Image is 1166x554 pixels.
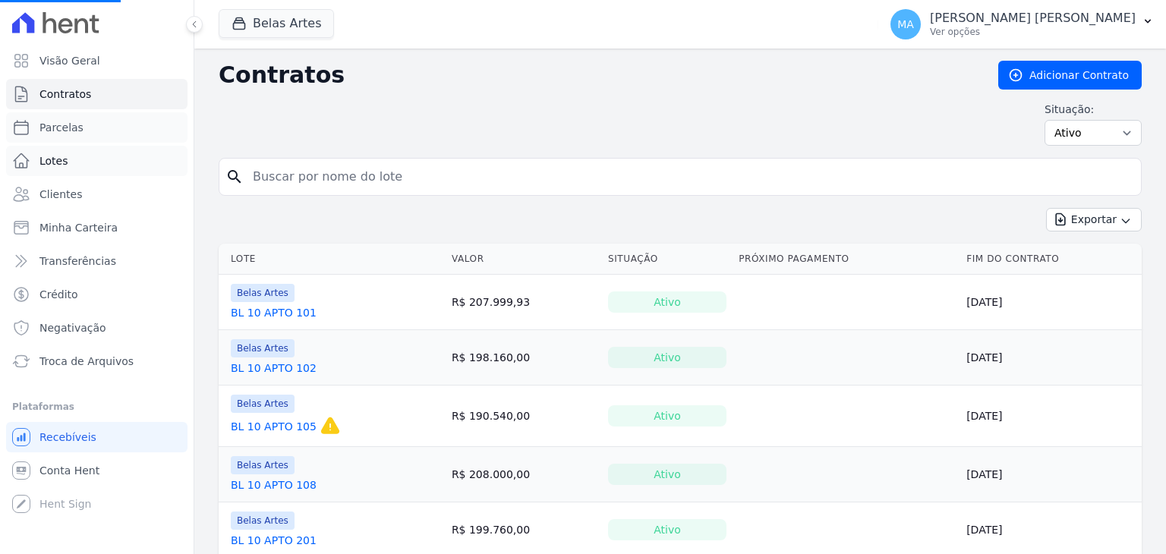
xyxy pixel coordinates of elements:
[608,347,726,368] div: Ativo
[231,360,317,376] a: BL 10 APTO 102
[231,419,317,434] a: BL 10 APTO 105
[231,533,317,548] a: BL 10 APTO 201
[231,284,295,302] span: Belas Artes
[219,9,334,38] button: Belas Artes
[446,244,602,275] th: Valor
[219,244,446,275] th: Lote
[6,146,188,176] a: Lotes
[39,153,68,168] span: Lotes
[960,386,1142,447] td: [DATE]
[6,79,188,109] a: Contratos
[602,244,733,275] th: Situação
[12,398,181,416] div: Plataformas
[231,456,295,474] span: Belas Artes
[39,253,116,269] span: Transferências
[446,386,602,447] td: R$ 190.540,00
[231,477,317,493] a: BL 10 APTO 108
[608,405,726,427] div: Ativo
[6,422,188,452] a: Recebíveis
[608,291,726,313] div: Ativo
[608,464,726,485] div: Ativo
[39,354,134,369] span: Troca de Arquivos
[446,275,602,330] td: R$ 207.999,93
[244,162,1135,192] input: Buscar por nome do lote
[6,46,188,76] a: Visão Geral
[608,519,726,540] div: Ativo
[39,53,100,68] span: Visão Geral
[219,61,974,89] h2: Contratos
[6,313,188,343] a: Negativação
[733,244,960,275] th: Próximo Pagamento
[231,339,295,357] span: Belas Artes
[39,430,96,445] span: Recebíveis
[231,512,295,530] span: Belas Artes
[39,287,78,302] span: Crédito
[1046,208,1142,231] button: Exportar
[960,447,1142,502] td: [DATE]
[6,455,188,486] a: Conta Hent
[6,279,188,310] a: Crédito
[998,61,1142,90] a: Adicionar Contrato
[6,112,188,143] a: Parcelas
[39,87,91,102] span: Contratos
[39,120,84,135] span: Parcelas
[231,395,295,413] span: Belas Artes
[878,3,1166,46] button: MA [PERSON_NAME] [PERSON_NAME] Ver opções
[930,26,1136,38] p: Ver opções
[39,187,82,202] span: Clientes
[960,275,1142,330] td: [DATE]
[446,330,602,386] td: R$ 198.160,00
[1045,102,1142,117] label: Situação:
[225,168,244,186] i: search
[446,447,602,502] td: R$ 208.000,00
[897,19,914,30] span: MA
[6,246,188,276] a: Transferências
[6,346,188,376] a: Troca de Arquivos
[39,220,118,235] span: Minha Carteira
[930,11,1136,26] p: [PERSON_NAME] [PERSON_NAME]
[6,212,188,243] a: Minha Carteira
[6,179,188,209] a: Clientes
[960,330,1142,386] td: [DATE]
[39,463,99,478] span: Conta Hent
[231,305,317,320] a: BL 10 APTO 101
[39,320,106,335] span: Negativação
[960,244,1142,275] th: Fim do Contrato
